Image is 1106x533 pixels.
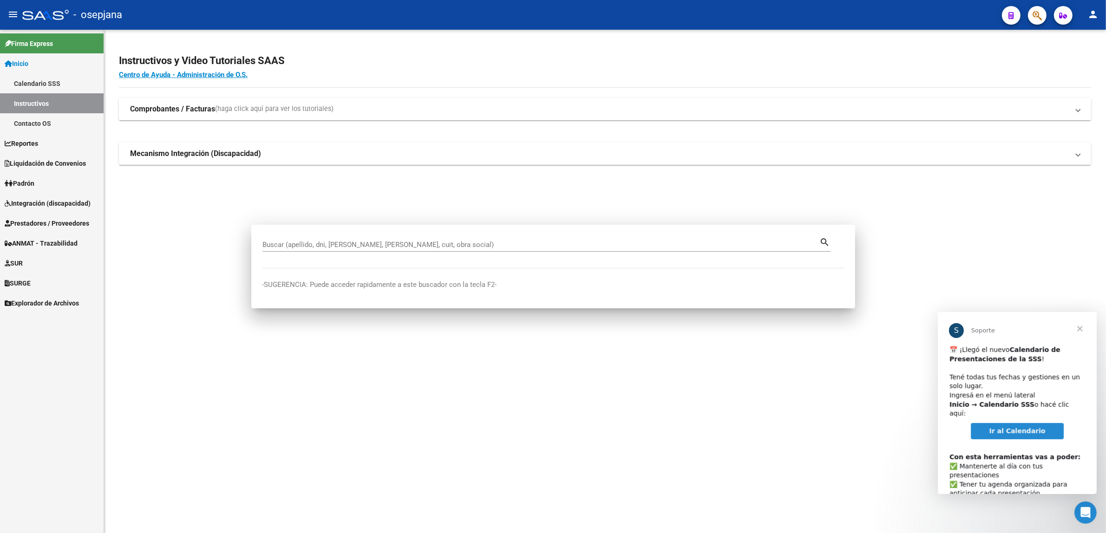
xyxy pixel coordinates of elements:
iframe: Intercom live chat mensaje [938,312,1097,494]
p: -SUGERENCIA: Puede acceder rapidamente a este buscador con la tecla F2- [262,279,844,290]
iframe: Intercom live chat [1074,501,1097,524]
span: - osepjana [73,5,122,25]
strong: Comprobantes / Facturas [130,104,215,114]
span: SUR [5,258,23,268]
mat-icon: person [1087,9,1099,20]
h2: Instructivos y Video Tutoriales SAAS [119,52,1091,70]
a: Centro de Ayuda - Administración de O.S. [119,71,248,79]
span: Explorador de Archivos [5,298,79,308]
span: SURGE [5,278,31,288]
b: Con esta herramientas vas a poder: [12,141,143,149]
span: Integración (discapacidad) [5,198,91,208]
span: (haga click aquí para ver los tutoriales) [215,104,334,114]
span: Inicio [5,58,28,69]
strong: Mecanismo Integración (Discapacidad) [130,149,261,159]
span: Padrón [5,178,34,188]
mat-icon: search [820,236,831,247]
div: ​✅ Mantenerte al día con tus presentaciones ✅ Tener tu agenda organizada para anticipar cada pres... [12,131,147,250]
span: ANMAT - Trazabilidad [5,238,78,248]
span: Prestadores / Proveedores [5,218,89,228]
mat-icon: menu [7,9,19,20]
span: Reportes [5,138,38,149]
span: Firma Express [5,39,53,49]
span: Liquidación de Convenios [5,158,86,169]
